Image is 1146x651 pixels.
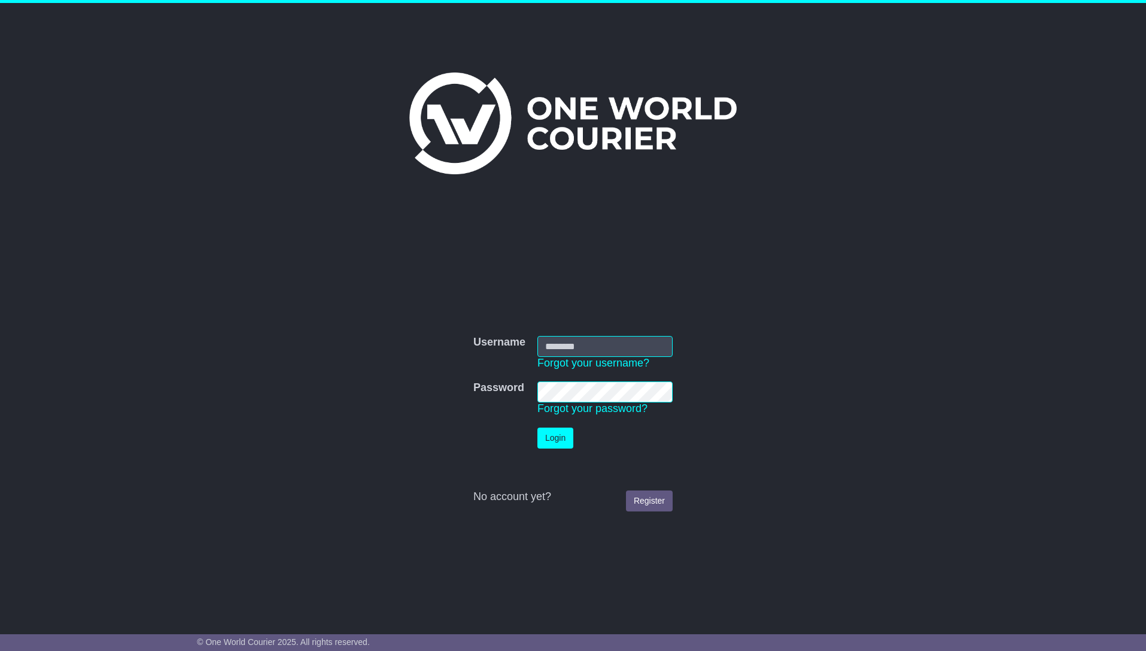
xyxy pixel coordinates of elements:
span: © One World Courier 2025. All rights reserved. [197,637,370,647]
a: Register [626,490,673,511]
img: One World [409,72,736,174]
a: Forgot your password? [537,402,648,414]
label: Username [473,336,525,349]
label: Password [473,381,524,395]
div: No account yet? [473,490,673,504]
button: Login [537,428,573,449]
a: Forgot your username? [537,357,649,369]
